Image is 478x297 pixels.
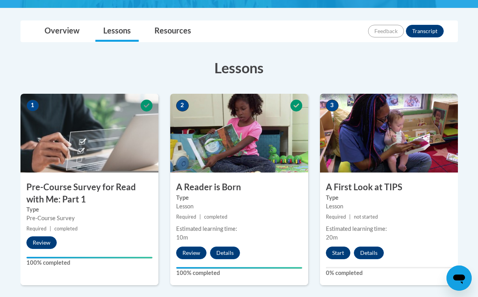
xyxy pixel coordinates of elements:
[326,234,338,241] span: 20m
[20,58,458,78] h3: Lessons
[26,100,39,111] span: 1
[199,214,201,220] span: |
[176,100,189,111] span: 2
[354,214,378,220] span: not started
[26,214,153,223] div: Pre-Course Survey
[326,100,339,111] span: 3
[176,247,206,259] button: Review
[326,247,350,259] button: Start
[20,94,158,173] img: Course Image
[349,214,351,220] span: |
[446,265,472,291] iframe: Button to launch messaging window
[320,181,458,193] h3: A First Look at TIPS
[26,205,153,214] label: Type
[326,193,452,202] label: Type
[26,258,153,267] label: 100% completed
[147,21,199,42] a: Resources
[326,225,452,233] div: Estimated learning time:
[406,25,444,37] button: Transcript
[176,214,196,220] span: Required
[368,25,404,37] button: Feedback
[50,226,51,232] span: |
[354,247,384,259] button: Details
[320,94,458,173] img: Course Image
[176,267,302,269] div: Your progress
[26,236,57,249] button: Review
[176,202,302,211] div: Lesson
[170,94,308,173] img: Course Image
[326,269,452,277] label: 0% completed
[210,247,240,259] button: Details
[95,21,139,42] a: Lessons
[176,225,302,233] div: Estimated learning time:
[54,226,78,232] span: completed
[26,226,46,232] span: Required
[26,257,153,258] div: Your progress
[20,181,158,206] h3: Pre-Course Survey for Read with Me: Part 1
[37,21,87,42] a: Overview
[170,181,308,193] h3: A Reader is Born
[326,202,452,211] div: Lesson
[204,214,227,220] span: completed
[176,269,302,277] label: 100% completed
[176,193,302,202] label: Type
[176,234,188,241] span: 10m
[326,214,346,220] span: Required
